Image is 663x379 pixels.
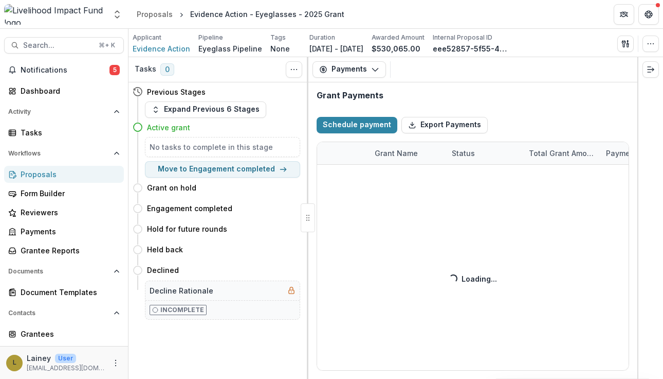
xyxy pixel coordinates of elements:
[13,359,16,366] div: Lainey
[133,7,177,22] a: Proposals
[97,40,117,51] div: ⌘ + K
[150,142,296,152] h5: No tasks to complete in this stage
[4,82,124,99] a: Dashboard
[309,43,363,54] p: [DATE] - [DATE]
[4,124,124,141] a: Tasks
[198,43,262,54] p: Eyeglass Pipeline
[4,145,124,162] button: Open Workflows
[4,104,124,120] button: Open Activity
[135,65,156,74] h3: Tasks
[4,344,124,361] a: Constituents
[270,33,286,42] p: Tags
[21,226,116,237] div: Payments
[21,188,116,199] div: Form Builder
[21,287,116,298] div: Document Templates
[4,325,124,342] a: Grantees
[27,364,105,373] p: [EMAIL_ADDRESS][DOMAIN_NAME]
[8,309,109,317] span: Contacts
[160,63,174,76] span: 0
[109,357,122,369] button: More
[317,91,383,100] h2: Grant Payments
[147,182,196,193] h4: Grant on hold
[147,87,206,97] h4: Previous Stages
[312,61,386,78] button: Payments
[4,62,124,78] button: Notifications5
[133,43,190,54] a: Evidence Action
[21,66,109,75] span: Notifications
[433,43,510,54] p: eee52857-5f55-4773-9217-cfbd32a8e045
[198,33,223,42] p: Pipeline
[4,223,124,240] a: Payments
[4,263,124,280] button: Open Documents
[147,265,179,275] h4: Declined
[614,4,634,25] button: Partners
[21,169,116,180] div: Proposals
[145,101,266,118] button: Expand Previous 6 Stages
[147,122,190,133] h4: Active grant
[433,33,492,42] p: Internal Proposal ID
[642,61,659,78] button: Expand right
[21,207,116,218] div: Reviewers
[133,7,348,22] nav: breadcrumb
[4,37,124,54] button: Search...
[309,33,335,42] p: Duration
[109,65,120,75] span: 5
[4,242,124,259] a: Grantee Reports
[110,4,124,25] button: Open entity switcher
[4,166,124,183] a: Proposals
[145,161,300,178] button: Move to Engagement completed
[150,285,213,296] h5: Decline Rationale
[190,9,344,20] div: Evidence Action - Eyeglasses - 2025 Grant
[270,43,290,54] p: None
[4,305,124,321] button: Open Contacts
[372,43,420,54] p: $530,065.00
[4,204,124,221] a: Reviewers
[286,61,302,78] button: Toggle View Cancelled Tasks
[27,353,51,364] p: Lainey
[21,85,116,96] div: Dashboard
[23,41,93,50] span: Search...
[133,33,161,42] p: Applicant
[55,354,76,363] p: User
[147,203,232,214] h4: Engagement completed
[638,4,659,25] button: Get Help
[4,185,124,202] a: Form Builder
[8,150,109,157] span: Workflows
[21,127,116,138] div: Tasks
[4,284,124,301] a: Document Templates
[8,108,109,115] span: Activity
[372,33,425,42] p: Awarded Amount
[4,4,106,25] img: Livelihood Impact Fund logo
[147,223,227,234] h4: Hold for future rounds
[21,329,116,339] div: Grantees
[160,305,204,315] p: Incomplete
[21,245,116,256] div: Grantee Reports
[137,9,173,20] div: Proposals
[8,268,109,275] span: Documents
[147,244,183,255] h4: Held back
